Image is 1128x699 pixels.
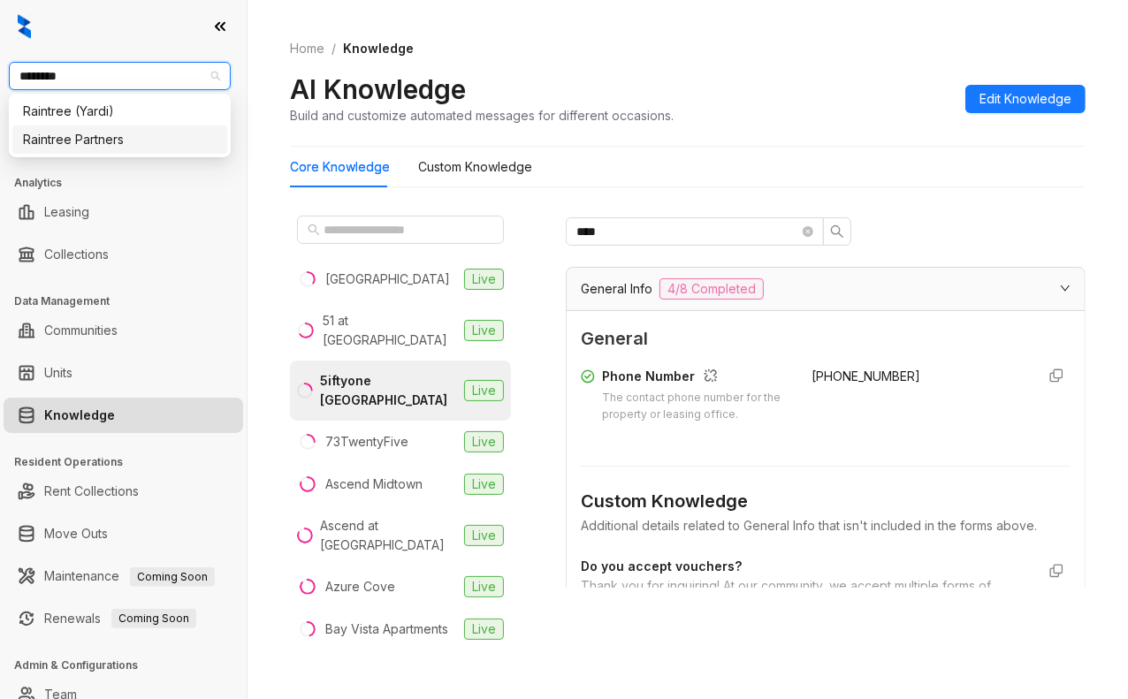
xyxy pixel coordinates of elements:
li: Communities [4,313,243,348]
span: General Info [581,279,652,299]
div: Raintree (Yardi) [23,102,217,121]
div: Custom Knowledge [581,488,1071,515]
span: [PHONE_NUMBER] [812,368,920,384]
div: Ascend Midtown [325,475,423,494]
a: Rent Collections [44,474,139,509]
span: Live [464,576,504,597]
h3: Data Management [14,293,247,309]
div: 51 at [GEOGRAPHIC_DATA] [323,311,457,350]
span: Live [464,525,504,546]
a: Units [44,355,72,391]
span: 4/8 Completed [659,278,764,300]
div: Custom Knowledge [418,157,532,177]
img: logo [18,14,31,39]
a: Move Outs [44,516,108,551]
h3: Admin & Configurations [14,657,247,673]
div: Core Knowledge [290,157,390,177]
div: Ascend at [GEOGRAPHIC_DATA] [320,516,457,555]
li: Units [4,355,243,391]
strong: Do you accept vouchers? [581,558,742,574]
div: Azure Cove [325,577,395,596]
span: Live [464,431,504,452]
span: close-circle [803,226,813,237]
div: General Info4/8 Completed [567,268,1085,310]
li: Move Outs [4,516,243,551]
a: Communities [44,313,118,348]
span: Live [464,619,504,640]
div: 73TwentyFive [325,432,408,452]
li: / [332,39,336,58]
span: Live [464,269,504,290]
div: [GEOGRAPHIC_DATA] [325,270,450,289]
span: Live [464,380,504,401]
div: Raintree Partners [12,125,227,154]
div: Phone Number [602,367,790,390]
h3: Resident Operations [14,454,247,470]
span: Knowledge [343,41,414,56]
div: Bay Vista Apartments [325,619,448,639]
li: Knowledge [4,398,243,433]
span: Live [464,320,504,341]
div: Raintree (Yardi) [12,97,227,125]
a: RenewalsComing Soon [44,601,196,636]
h3: Analytics [14,175,247,191]
li: Maintenance [4,558,243,594]
li: Leasing [4,194,243,230]
span: General [581,325,1071,353]
span: Coming Soon [111,609,196,628]
span: search [830,224,844,239]
span: Live [464,474,504,495]
div: Build and customize automated messages for different occasions. [290,106,674,125]
li: Rent Collections [4,474,243,509]
span: search [308,224,320,236]
a: Leasing [44,194,89,230]
a: Collections [44,237,109,272]
button: Edit Knowledge [965,85,1086,113]
h2: AI Knowledge [290,72,466,106]
div: The contact phone number for the property or leasing office. [602,390,790,423]
span: Coming Soon [130,567,215,587]
span: expanded [1060,283,1071,293]
a: Home [286,39,328,58]
div: Additional details related to General Info that isn't included in the forms above. [581,516,1071,536]
div: 5iftyone [GEOGRAPHIC_DATA] [320,371,457,410]
li: Renewals [4,601,243,636]
li: Leads [4,118,243,154]
li: Collections [4,237,243,272]
a: Knowledge [44,398,115,433]
span: Edit Knowledge [979,89,1071,109]
div: Raintree Partners [23,130,217,149]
